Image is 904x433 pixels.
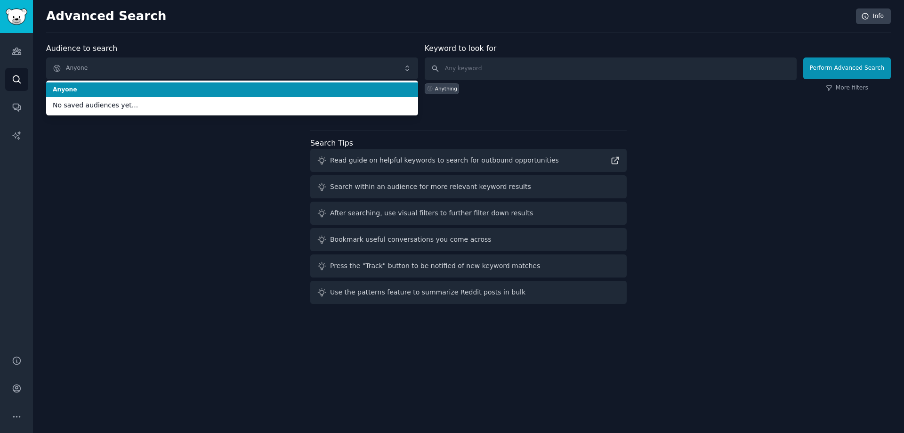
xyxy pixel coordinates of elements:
[46,44,117,53] label: Audience to search
[330,155,559,165] div: Read guide on helpful keywords to search for outbound opportunities
[435,85,457,92] div: Anything
[425,57,797,80] input: Any keyword
[330,182,531,192] div: Search within an audience for more relevant keyword results
[310,139,353,147] label: Search Tips
[330,235,492,245] div: Bookmark useful conversations you come across
[826,84,868,92] a: More filters
[46,81,418,115] ul: Anyone
[856,8,891,25] a: Info
[330,287,525,297] div: Use the patterns feature to summarize Reddit posts in bulk
[6,8,27,25] img: GummySearch logo
[46,9,851,24] h2: Advanced Search
[330,208,533,218] div: After searching, use visual filters to further filter down results
[53,100,412,110] span: No saved audiences yet...
[53,86,412,94] span: Anyone
[425,44,497,53] label: Keyword to look for
[46,57,418,79] button: Anyone
[330,261,540,271] div: Press the "Track" button to be notified of new keyword matches
[803,57,891,79] button: Perform Advanced Search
